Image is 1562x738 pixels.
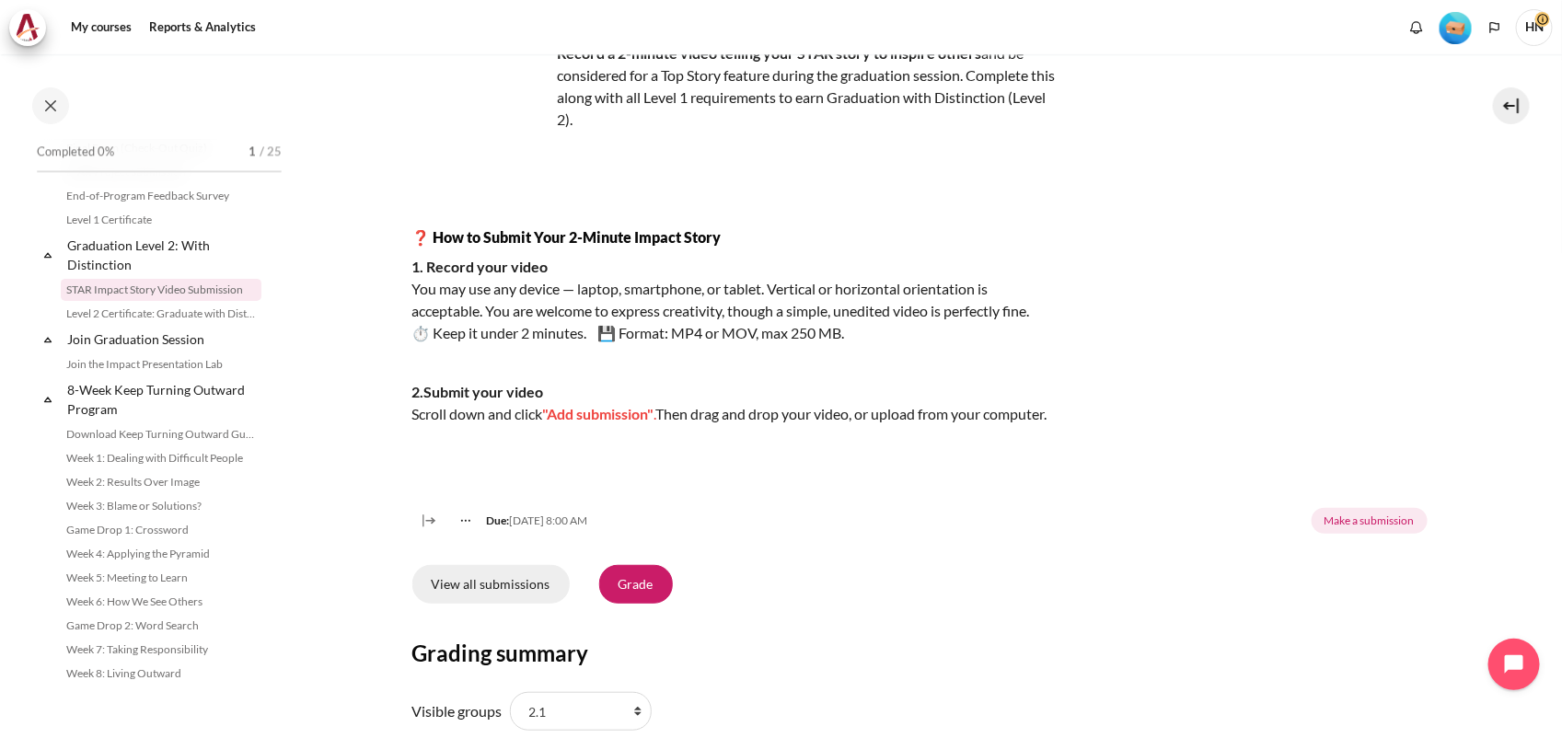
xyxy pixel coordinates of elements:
a: Graduation Level 2: With Distinction [64,233,261,277]
span: Collapse [39,246,57,264]
a: Architeck Architeck [9,9,55,46]
a: Week 4: Applying the Pyramid [61,543,261,565]
span: Collapse [39,390,57,409]
div: [DATE] 8:00 AM [445,513,588,529]
span: Collapse [39,330,57,349]
a: End-of-Program Feedback Survey [61,185,261,207]
a: Game Drop 1: Crossword [61,519,261,541]
a: Week 7: Taking Responsibility [61,639,261,661]
span: Make a submission [1325,513,1415,529]
a: My courses [64,9,138,46]
button: Languages [1481,14,1509,41]
a: Week 5: Meeting to Learn [61,567,261,589]
a: Join Graduation Session [64,327,261,352]
p: and be considered for a Top Story feature during the graduation session. Complete this along with... [412,42,1057,131]
span: Completed 0% [37,143,114,161]
a: User menu [1516,9,1553,46]
a: Week 6: How We See Others [61,591,261,613]
a: View all submissions [412,565,570,604]
span: . [654,405,656,422]
a: Week 3: Blame or Solutions? [61,495,261,517]
h3: Grading summary [412,639,1431,667]
a: Join the Impact Presentation Lab [61,353,261,375]
span: / 25 [260,143,282,161]
a: Week 2: Results Over Image [61,471,261,493]
a: Reports & Analytics [143,9,262,46]
a: 8-Week Keep Turning Outward Program [64,377,261,421]
strong: Due: [487,513,510,527]
a: Level 1 Certificate [61,209,261,231]
img: Architeck [15,14,40,41]
a: Week 8: Living Outward [61,663,261,685]
div: Show notification window with no new notifications [1403,14,1430,41]
a: Level #1 [1432,10,1479,44]
p: You may use any device — laptop, smartphone, or tablet. Vertical or horizontal orientation is acc... [412,256,1057,344]
a: Completed 0% 1 / 25 [37,139,282,190]
p: Scroll down and click Then drag and drop your video, or upload from your computer. [412,381,1057,425]
span: 1 [249,143,256,161]
a: Game Drop 2: Word Search [61,615,261,637]
a: Grade [599,565,673,604]
a: Download Keep Turning Outward Guide [61,423,261,445]
img: Level #1 [1440,12,1472,44]
div: Completion requirements for STAR Impact Story Video Submission [1312,504,1430,537]
a: STAR Impact Story Video Submission [61,279,261,301]
a: Week 1: Dealing with Difficult People [61,447,261,469]
label: Visible groups [412,700,503,722]
strong: ❓ How to Submit Your 2-Minute Impact Story [412,228,722,246]
strong: 2.Submit your video [412,383,544,400]
span: "Add submission" [543,405,654,422]
strong: 1. Record your video [412,258,549,275]
span: HN [1516,9,1553,46]
a: Level 2 Certificate: Graduate with Distinction [61,303,261,325]
div: Level #1 [1440,10,1472,44]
